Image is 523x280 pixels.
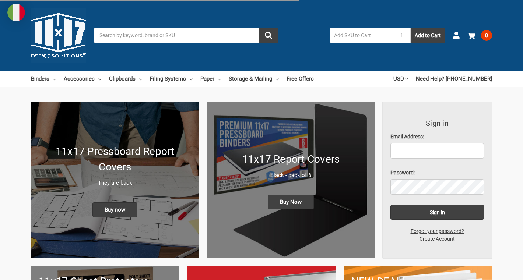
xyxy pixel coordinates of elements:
p: They are back [39,179,191,187]
a: Filing Systems [150,71,193,87]
a: Paper [200,71,221,87]
a: Need Help? [PHONE_NUMBER] [416,71,492,87]
a: USD [393,71,408,87]
button: Add to Cart [411,28,445,43]
a: Create Account [415,235,459,243]
img: 11x17.com [31,8,86,63]
label: Email Address: [390,133,484,141]
label: Password: [390,169,484,177]
img: New 11x17 Pressboard Binders [31,102,199,258]
p: Black - pack of 6 [214,171,367,180]
a: Free Offers [287,71,314,87]
a: Binders [31,71,56,87]
a: Storage & Mailing [229,71,279,87]
h1: 11x17 Pressboard Report Covers [39,144,191,175]
a: Accessories [64,71,101,87]
a: 11x17 Report Covers 11x17 Report Covers Black - pack of 6 Buy Now [207,102,375,258]
span: Buy now [92,202,137,217]
a: New 11x17 Pressboard Binders 11x17 Pressboard Report Covers They are back Buy now [31,102,199,258]
img: 11x17 Report Covers [207,102,375,258]
span: 0 [481,30,492,41]
input: Search by keyword, brand or SKU [94,28,278,43]
h3: Sign in [390,118,484,129]
a: 0 [468,26,492,45]
img: duty and tax information for Italy [7,4,25,21]
a: Clipboards [109,71,142,87]
input: Add SKU to Cart [330,28,393,43]
a: Forgot your password? [407,227,468,235]
input: Sign in [390,205,484,220]
h1: 11x17 Report Covers [214,152,367,167]
span: Buy Now [268,195,314,209]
